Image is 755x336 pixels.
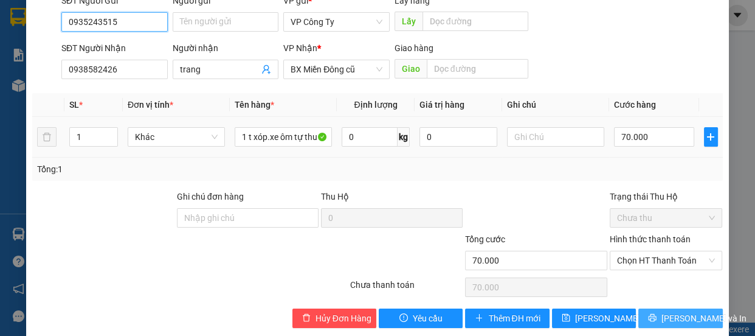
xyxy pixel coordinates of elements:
button: plus [704,127,718,147]
span: Đơn vị tính [128,100,173,110]
label: Hình thức thanh toán [610,234,691,244]
span: Thu Hộ [321,192,349,201]
button: deleteHủy Đơn Hàng [292,309,376,328]
input: Ghi chú đơn hàng [177,208,319,228]
span: delete [302,313,311,323]
span: [PERSON_NAME] thay đổi [575,312,672,325]
div: Tổng: 1 [37,163,292,176]
span: Cước hàng [614,100,656,110]
span: VP Nhận [283,43,317,53]
input: Dọc đường [427,59,528,79]
span: Thêm ĐH mới [488,312,540,325]
th: Ghi chú [502,93,609,117]
span: Chọn HT Thanh Toán [617,251,715,270]
input: VD: Bàn, Ghế [235,127,332,147]
span: kg [398,127,410,147]
span: save [562,313,570,323]
span: Tên hàng [235,100,274,110]
input: Ghi Chú [507,127,604,147]
span: VP Công Ty [291,13,382,31]
button: plusThêm ĐH mới [465,309,549,328]
button: delete [37,127,57,147]
span: [PERSON_NAME] và In [661,312,746,325]
span: plus [705,132,717,142]
span: Định lượng [354,100,397,110]
div: SĐT Người Nhận [61,41,168,55]
div: Người nhận [173,41,279,55]
input: Dọc đường [422,12,528,31]
span: Lấy [395,12,422,31]
span: Giao [395,59,427,79]
span: Tổng cước [465,234,505,244]
span: SL [69,100,79,110]
span: Khác [135,128,218,146]
span: Chưa thu [617,209,715,227]
span: Giá trị hàng [419,100,464,110]
span: printer [648,313,657,323]
label: Ghi chú đơn hàng [177,192,244,201]
span: Yêu cầu [413,312,443,325]
button: printer[PERSON_NAME] và In [638,309,722,328]
span: user-add [261,65,271,74]
span: exclamation-circle [399,313,408,323]
span: Giao hàng [395,43,433,53]
span: Hủy Đơn Hàng [315,312,371,325]
span: BX Miền Đông cũ [291,60,382,79]
div: Trạng thái Thu Hộ [610,190,723,203]
span: plus [475,313,483,323]
button: save[PERSON_NAME] thay đổi [552,309,636,328]
div: Chưa thanh toán [349,278,464,299]
button: exclamation-circleYêu cầu [379,309,463,328]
